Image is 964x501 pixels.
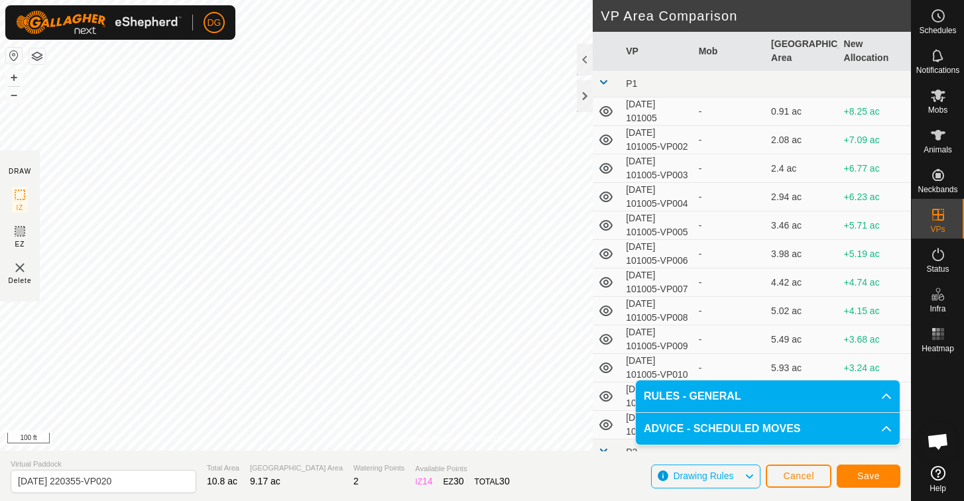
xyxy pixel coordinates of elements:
[207,476,237,486] span: 10.8 ac
[626,447,637,457] span: P2
[208,16,221,30] span: DG
[766,126,838,154] td: 2.08 ac
[930,305,945,313] span: Infra
[766,154,838,183] td: 2.4 ac
[693,32,766,71] th: Mob
[922,345,954,353] span: Heatmap
[766,297,838,325] td: 5.02 ac
[422,476,433,486] span: 14
[11,459,196,470] span: Virtual Paddock
[930,484,946,492] span: Help
[839,297,911,325] td: +4.15 ac
[6,87,22,103] button: –
[766,268,838,297] td: 4.42 ac
[621,126,693,154] td: [DATE] 101005-VP002
[699,162,760,176] div: -
[29,48,45,64] button: Map Layers
[475,474,510,488] div: TOTAL
[699,133,760,147] div: -
[699,190,760,204] div: -
[644,421,800,437] span: ADVICE - SCHEDULED MOVES
[783,471,814,481] span: Cancel
[928,106,947,114] span: Mobs
[766,325,838,354] td: 5.49 ac
[499,476,510,486] span: 30
[839,154,911,183] td: +6.77 ac
[15,239,25,249] span: EZ
[916,66,959,74] span: Notifications
[250,476,280,486] span: 9.17 ac
[699,361,760,375] div: -
[621,297,693,325] td: [DATE] 101005-VP008
[353,476,359,486] span: 2
[699,247,760,261] div: -
[839,183,911,211] td: +6.23 ac
[766,32,838,71] th: [GEOGRAPHIC_DATA] Area
[926,265,949,273] span: Status
[699,105,760,119] div: -
[924,146,952,154] span: Animals
[16,11,182,34] img: Gallagher Logo
[621,211,693,240] td: [DATE] 101005-VP005
[621,411,693,439] td: [DATE] 101005-VP012
[699,276,760,290] div: -
[673,471,733,481] span: Drawing Rules
[766,354,838,382] td: 5.93 ac
[857,471,880,481] span: Save
[250,463,343,474] span: [GEOGRAPHIC_DATA] Area
[469,433,508,445] a: Contact Us
[699,304,760,318] div: -
[17,203,24,213] span: IZ
[837,465,900,488] button: Save
[918,421,958,461] div: Open chat
[839,354,911,382] td: +3.24 ac
[839,268,911,297] td: +4.74 ac
[839,97,911,126] td: +8.25 ac
[621,325,693,354] td: [DATE] 101005-VP009
[839,211,911,240] td: +5.71 ac
[636,380,900,412] p-accordion-header: RULES - GENERAL
[453,476,464,486] span: 30
[621,183,693,211] td: [DATE] 101005-VP004
[918,186,957,194] span: Neckbands
[636,413,900,445] p-accordion-header: ADVICE - SCHEDULED MOVES
[6,70,22,85] button: +
[415,474,432,488] div: IZ
[601,8,911,24] h2: VP Area Comparison
[444,474,464,488] div: EZ
[766,240,838,268] td: 3.98 ac
[621,240,693,268] td: [DATE] 101005-VP006
[353,463,404,474] span: Watering Points
[839,240,911,268] td: +5.19 ac
[644,388,741,404] span: RULES - GENERAL
[839,32,911,71] th: New Allocation
[766,183,838,211] td: 2.94 ac
[766,97,838,126] td: 0.91 ac
[766,211,838,240] td: 3.46 ac
[621,97,693,126] td: [DATE] 101005
[621,382,693,411] td: [DATE] 101005-VP011
[9,166,31,176] div: DRAW
[699,219,760,233] div: -
[621,32,693,71] th: VP
[839,325,911,354] td: +3.68 ac
[207,463,239,474] span: Total Area
[919,27,956,34] span: Schedules
[912,461,964,498] a: Help
[403,433,453,445] a: Privacy Policy
[621,354,693,382] td: [DATE] 101005-VP010
[415,463,509,474] span: Available Points
[9,276,32,286] span: Delete
[839,126,911,154] td: +7.09 ac
[766,465,831,488] button: Cancel
[12,260,28,276] img: VP
[626,78,637,89] span: P1
[699,333,760,347] div: -
[621,154,693,183] td: [DATE] 101005-VP003
[930,225,945,233] span: VPs
[6,48,22,64] button: Reset Map
[621,268,693,297] td: [DATE] 101005-VP007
